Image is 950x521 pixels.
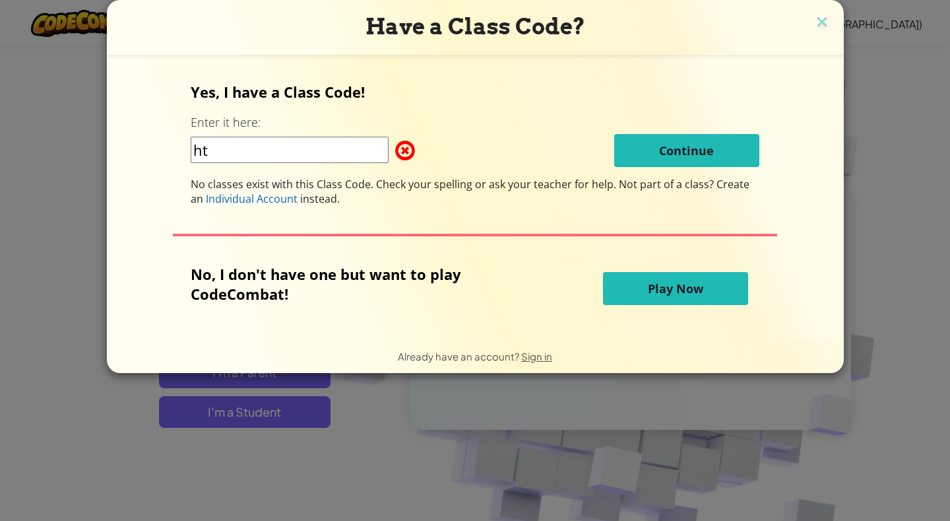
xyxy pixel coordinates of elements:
[191,82,759,102] p: Yes, I have a Class Code!
[191,264,526,304] p: No, I don't have one but want to play CodeCombat!
[191,177,749,206] span: Not part of a class? Create an
[659,143,714,158] span: Continue
[206,191,298,206] span: Individual Account
[648,281,703,296] span: Play Now
[813,13,831,33] img: close icon
[614,134,759,167] button: Continue
[521,350,552,363] a: Sign in
[298,191,340,206] span: instead.
[191,114,261,131] label: Enter it here:
[603,272,748,305] button: Play Now
[398,350,521,363] span: Already have an account?
[191,177,619,191] span: No classes exist with this Class Code. Check your spelling or ask your teacher for help.
[365,13,585,40] span: Have a Class Code?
